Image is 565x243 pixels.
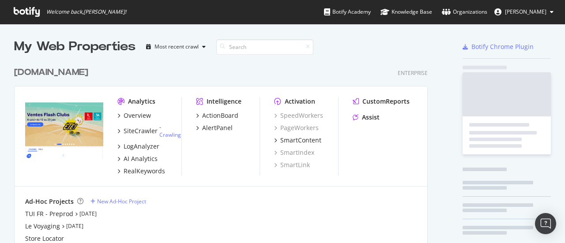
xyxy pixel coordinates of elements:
[124,127,158,135] div: SiteCrawler
[14,66,88,79] div: [DOMAIN_NAME]
[117,123,181,138] a: SiteCrawler- Crawling
[66,222,83,230] a: [DATE]
[274,111,323,120] a: SpeedWorkers
[124,167,165,176] div: RealKeywords
[463,42,534,51] a: Botify Chrome Plugin
[285,97,315,106] div: Activation
[25,234,64,243] a: Store Locator
[117,154,158,163] a: AI Analytics
[124,142,159,151] div: LogAnalyzer
[90,198,146,205] a: New Ad-Hoc Project
[535,213,556,234] div: Open Intercom Messenger
[128,97,155,106] div: Analytics
[274,161,310,169] a: SmartLink
[25,197,74,206] div: Ad-Hoc Projects
[196,111,238,120] a: ActionBoard
[274,148,314,157] a: SmartIndex
[25,222,60,231] a: Le Voyaging
[471,42,534,51] div: Botify Chrome Plugin
[216,39,313,55] input: Search
[25,209,73,218] a: TUI FR - Preprod
[124,111,151,120] div: Overview
[487,5,561,19] button: [PERSON_NAME]
[353,113,380,122] a: Assist
[117,142,159,151] a: LogAnalyzer
[117,167,165,176] a: RealKeywords
[274,136,321,145] a: SmartContent
[380,7,432,16] div: Knowledge Base
[274,123,319,132] a: PageWorkers
[97,198,146,205] div: New Ad-Hoc Project
[505,8,546,15] span: Michael Boulter
[362,113,380,122] div: Assist
[14,38,136,56] div: My Web Properties
[117,111,151,120] a: Overview
[324,7,371,16] div: Botify Academy
[196,123,233,132] a: AlertPanel
[159,131,181,138] a: Crawling
[207,97,241,106] div: Intelligence
[25,97,103,160] img: tui.fr
[362,97,410,106] div: CustomReports
[46,8,126,15] span: Welcome back, [PERSON_NAME] !
[159,123,181,138] div: -
[353,97,410,106] a: CustomReports
[442,7,487,16] div: Organizations
[14,66,92,79] a: [DOMAIN_NAME]
[202,111,238,120] div: ActionBoard
[202,123,233,132] div: AlertPanel
[124,154,158,163] div: AI Analytics
[398,69,428,77] div: Enterprise
[143,40,209,54] button: Most recent crawl
[79,210,97,217] a: [DATE]
[154,44,199,49] div: Most recent crawl
[280,136,321,145] div: SmartContent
